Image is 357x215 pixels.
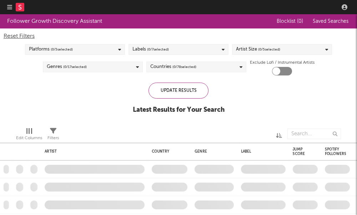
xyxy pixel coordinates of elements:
[325,147,346,156] div: Spotify Followers
[47,63,87,71] div: Genres
[47,125,59,146] div: Filters
[258,45,280,54] span: ( 0 / 5 selected)
[293,147,307,156] div: Jump Score
[195,150,230,154] div: Genre
[51,45,73,54] span: ( 0 / 5 selected)
[47,134,59,142] div: Filters
[16,125,42,146] div: Edit Columns
[277,19,303,24] span: Blocklist
[236,45,280,54] div: Artist Size
[241,150,282,154] div: Label
[311,19,350,24] button: Saved Searches
[150,63,196,71] div: Countries
[45,150,141,154] div: Artist
[152,150,184,154] div: Country
[4,32,353,41] div: Reset Filters
[147,45,169,54] span: ( 0 / 7 selected)
[63,63,87,71] span: ( 0 / 17 selected)
[7,17,102,26] div: Follower Growth Discovery Assistant
[132,45,169,54] div: Labels
[16,134,42,142] div: Edit Columns
[287,129,341,139] input: Search...
[313,19,350,24] span: Saved Searches
[250,58,315,67] label: Exclude Lofi / Instrumental Artists
[297,19,303,24] span: ( 0 )
[133,106,225,114] div: Latest Results for Your Search
[172,63,196,71] span: ( 0 / 78 selected)
[149,83,208,99] div: Update Results
[29,45,73,54] div: Platforms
